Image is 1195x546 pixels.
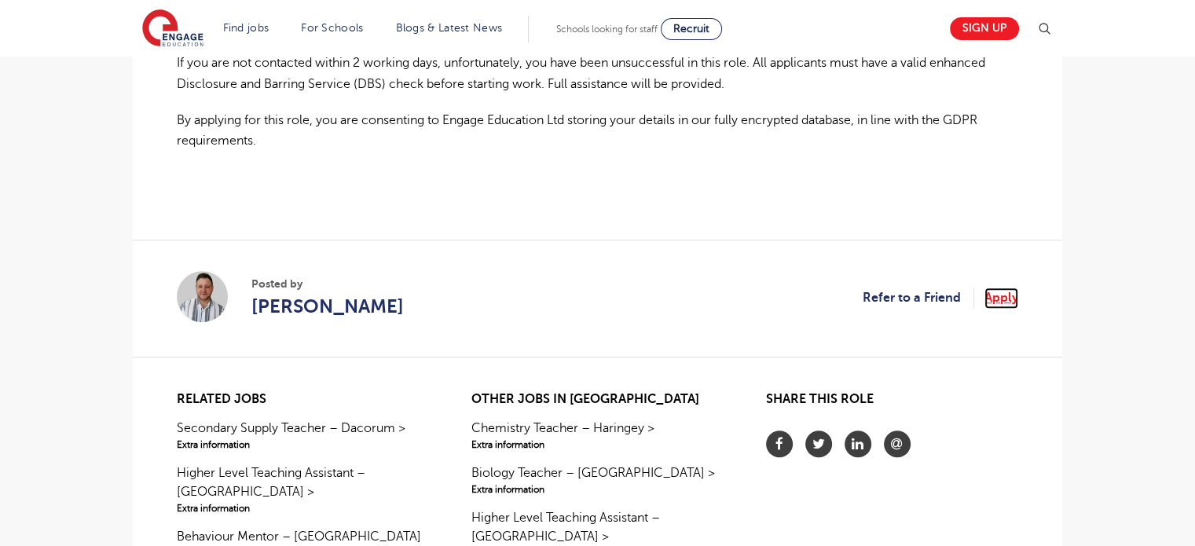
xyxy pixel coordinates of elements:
span: Posted by [251,276,404,292]
a: Biology Teacher – [GEOGRAPHIC_DATA] >Extra information [471,464,724,497]
a: Secondary Supply Teacher – Dacorum >Extra information [177,419,429,452]
p: If you are not contacted within 2 working days, unfortunately, you have been unsuccessful in this... [177,53,1018,94]
a: For Schools [301,22,363,34]
a: [PERSON_NAME] [251,292,404,321]
p: ​​​​​​​ [177,203,1018,224]
span: Extra information [177,501,429,515]
img: Engage Education [142,9,203,49]
p: ​​​​​​​ [177,167,1018,187]
h2: Related jobs [177,392,429,407]
span: Schools looking for staff [556,24,658,35]
span: Recruit [673,23,709,35]
a: Refer to a Friend [863,288,974,308]
a: Apply [984,288,1018,308]
h2: Other jobs in [GEOGRAPHIC_DATA] [471,392,724,407]
span: Extra information [471,438,724,452]
span: Extra information [471,482,724,497]
a: Find jobs [223,22,269,34]
span: Extra information [177,438,429,452]
h2: Share this role [766,392,1018,415]
p: By applying for this role, you are consenting to Engage Education Ltd storing your details in our... [177,110,1018,152]
a: Sign up [950,17,1019,40]
a: Higher Level Teaching Assistant – [GEOGRAPHIC_DATA] >Extra information [177,464,429,515]
a: Blogs & Latest News [396,22,503,34]
a: Recruit [661,18,722,40]
a: Chemistry Teacher – Haringey >Extra information [471,419,724,452]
